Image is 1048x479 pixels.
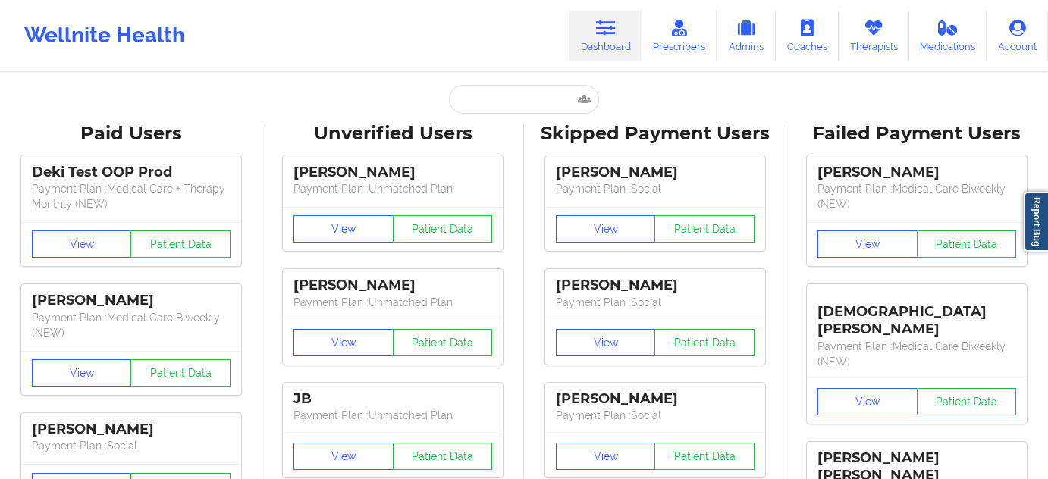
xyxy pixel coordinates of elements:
button: Patient Data [393,215,493,243]
a: Report Bug [1024,192,1048,252]
button: Patient Data [654,443,755,470]
button: Patient Data [917,230,1017,258]
button: Patient Data [917,388,1017,415]
div: Paid Users [11,122,252,146]
p: Payment Plan : Medical Care + Therapy Monthly (NEW) [32,181,231,211]
div: [PERSON_NAME] [556,390,755,408]
div: Deki Test OOP Prod [32,164,231,181]
p: Payment Plan : Unmatched Plan [293,408,492,423]
div: [PERSON_NAME] [293,277,492,294]
button: Patient Data [130,230,231,258]
div: [PERSON_NAME] [556,277,755,294]
div: Unverified Users [273,122,514,146]
p: Payment Plan : Unmatched Plan [293,181,492,196]
p: Payment Plan : Social [556,181,755,196]
button: View [293,215,394,243]
button: View [32,230,132,258]
button: View [293,329,394,356]
button: Patient Data [393,329,493,356]
div: JB [293,390,492,408]
button: View [556,443,656,470]
button: View [293,443,394,470]
div: [PERSON_NAME] [817,164,1016,181]
p: Payment Plan : Social [556,295,755,310]
div: Failed Payment Users [797,122,1038,146]
a: Prescribers [642,11,717,61]
button: View [556,329,656,356]
p: Payment Plan : Social [32,438,231,453]
button: View [556,215,656,243]
a: Coaches [776,11,839,61]
div: [PERSON_NAME] [32,292,231,309]
p: Payment Plan : Social [556,408,755,423]
div: [DEMOGRAPHIC_DATA][PERSON_NAME] [817,292,1016,338]
button: Patient Data [393,443,493,470]
button: Patient Data [654,329,755,356]
div: [PERSON_NAME] [32,421,231,438]
p: Payment Plan : Medical Care Biweekly (NEW) [817,181,1016,211]
p: Payment Plan : Medical Care Biweekly (NEW) [32,310,231,340]
p: Payment Plan : Unmatched Plan [293,295,492,310]
p: Payment Plan : Medical Care Biweekly (NEW) [817,339,1016,369]
div: [PERSON_NAME] [556,164,755,181]
a: Account [987,11,1048,61]
button: Patient Data [130,359,231,387]
a: Medications [909,11,987,61]
button: View [817,230,918,258]
button: View [32,359,132,387]
div: [PERSON_NAME] [293,164,492,181]
div: Skipped Payment Users [535,122,776,146]
a: Therapists [839,11,909,61]
button: View [817,388,918,415]
a: Admins [717,11,776,61]
a: Dashboard [569,11,642,61]
button: Patient Data [654,215,755,243]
